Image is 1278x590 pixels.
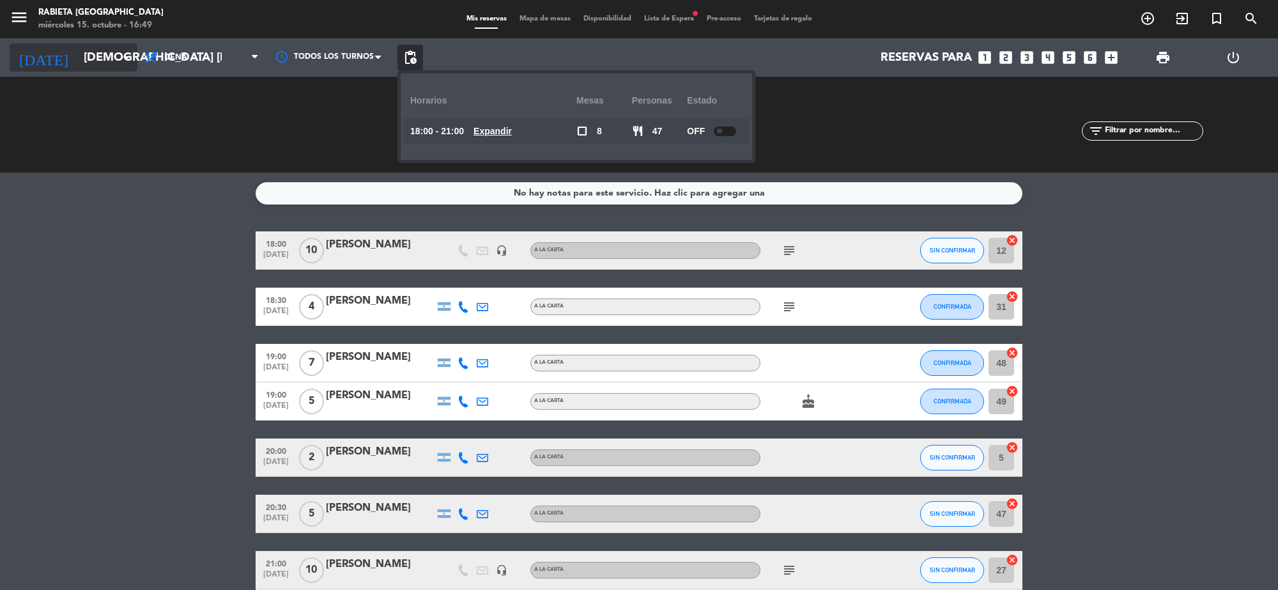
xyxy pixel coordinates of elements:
[801,394,816,409] i: cake
[534,247,564,252] span: A LA CARTA
[920,238,984,263] button: SIN CONFIRMAR
[1140,11,1155,26] i: add_circle_outline
[299,445,324,470] span: 2
[326,387,435,404] div: [PERSON_NAME]
[260,236,292,251] span: 18:00
[260,348,292,363] span: 19:00
[299,557,324,583] span: 10
[934,359,971,366] span: CONFIRMADA
[326,556,435,573] div: [PERSON_NAME]
[496,245,507,256] i: headset_mic
[1198,38,1268,77] div: LOG OUT
[700,15,748,22] span: Pre-acceso
[534,567,564,572] span: A LA CARTA
[576,83,632,118] div: Mesas
[534,454,564,460] span: A LA CARTA
[1104,124,1203,138] input: Filtrar por nombre...
[638,15,700,22] span: Lista de Espera
[299,501,324,527] span: 5
[496,564,507,576] i: headset_mic
[260,387,292,401] span: 19:00
[513,15,577,22] span: Mapa de mesas
[299,389,324,414] span: 5
[299,350,324,376] span: 7
[514,186,765,201] div: No hay notas para este servicio. Haz clic para agregar una
[299,238,324,263] span: 10
[326,349,435,366] div: [PERSON_NAME]
[260,251,292,265] span: [DATE]
[632,125,643,137] span: restaurant
[930,247,975,254] span: SIN CONFIRMAR
[577,15,638,22] span: Disponibilidad
[1226,50,1241,65] i: power_settings_new
[781,299,797,314] i: subject
[10,43,77,72] i: [DATE]
[920,501,984,527] button: SIN CONFIRMAR
[1040,49,1056,66] i: looks_4
[576,125,588,137] span: check_box_outline_blank
[1061,49,1077,66] i: looks_5
[10,8,29,31] button: menu
[1006,441,1019,454] i: cancel
[534,398,564,403] span: A LA CARTA
[691,10,699,17] span: fiber_manual_record
[326,237,435,253] div: [PERSON_NAME]
[260,499,292,514] span: 20:30
[1082,49,1098,66] i: looks_6
[687,124,705,139] span: OFF
[260,292,292,307] span: 18:30
[920,389,984,414] button: CONFIRMADA
[881,50,972,65] span: Reservas para
[1103,49,1120,66] i: add_box
[326,293,435,309] div: [PERSON_NAME]
[1209,11,1224,26] i: turned_in_not
[597,124,602,139] span: 8
[534,360,564,365] span: A LA CARTA
[632,83,688,118] div: personas
[920,350,984,376] button: CONFIRMADA
[1006,290,1019,303] i: cancel
[652,124,663,139] span: 47
[1006,554,1019,566] i: cancel
[260,401,292,416] span: [DATE]
[534,304,564,309] span: A LA CARTA
[1019,49,1035,66] i: looks_3
[934,303,971,310] span: CONFIRMADA
[410,124,464,139] span: 18:00 - 21:00
[930,510,975,517] span: SIN CONFIRMAR
[326,444,435,460] div: [PERSON_NAME]
[1174,11,1190,26] i: exit_to_app
[10,8,29,27] i: menu
[781,563,797,578] i: subject
[403,50,418,65] span: pending_actions
[410,83,576,118] div: Horarios
[260,570,292,585] span: [DATE]
[976,49,993,66] i: looks_one
[38,6,164,19] div: Rabieta [GEOGRAPHIC_DATA]
[1006,385,1019,398] i: cancel
[260,363,292,378] span: [DATE]
[920,557,984,583] button: SIN CONFIRMAR
[260,514,292,529] span: [DATE]
[260,307,292,322] span: [DATE]
[460,15,513,22] span: Mis reservas
[119,50,134,65] i: arrow_drop_down
[1243,11,1259,26] i: search
[260,443,292,458] span: 20:00
[997,49,1014,66] i: looks_two
[930,566,975,573] span: SIN CONFIRMAR
[38,19,164,32] div: miércoles 15. octubre - 16:49
[748,15,819,22] span: Tarjetas de regalo
[326,500,435,516] div: [PERSON_NAME]
[299,294,324,320] span: 4
[1006,497,1019,510] i: cancel
[534,511,564,516] span: A LA CARTA
[165,53,187,62] span: Cena
[930,454,975,461] span: SIN CONFIRMAR
[473,126,512,136] u: Expandir
[920,445,984,470] button: SIN CONFIRMAR
[260,458,292,472] span: [DATE]
[687,83,743,118] div: Estado
[781,243,797,258] i: subject
[1155,50,1171,65] span: print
